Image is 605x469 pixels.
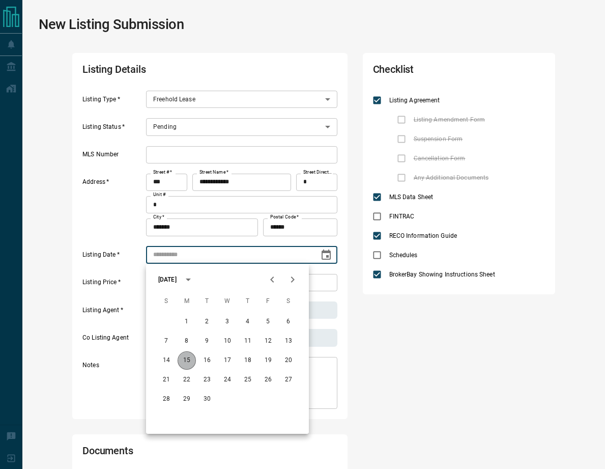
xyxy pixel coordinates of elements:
button: 29 [178,390,196,408]
button: 2 [198,313,216,331]
span: Wednesday [218,291,237,312]
button: Choose date [316,245,336,265]
button: Next month [282,269,303,290]
span: Thursday [239,291,257,312]
label: Street # [153,169,172,176]
div: Freehold Lease [146,91,337,108]
h1: New Listing Submission [39,16,184,33]
button: Previous month [262,269,282,290]
span: Listing Agreement [387,96,443,105]
button: 12 [259,332,277,350]
button: 21 [157,371,176,389]
span: Schedules [387,251,420,260]
button: 27 [279,371,298,389]
span: Friday [259,291,277,312]
label: Street Direction [303,169,332,176]
span: Cancellation Form [411,154,468,163]
button: 11 [239,332,257,350]
label: Listing Date [82,251,143,264]
h2: Documents [82,445,235,462]
button: 1 [178,313,196,331]
button: 25 [239,371,257,389]
button: 6 [279,313,298,331]
label: Listing Type [82,95,143,108]
label: Street Name [199,169,228,176]
button: 28 [157,390,176,408]
button: calendar view is open, switch to year view [180,271,197,288]
span: Saturday [279,291,298,312]
button: 4 [239,313,257,331]
button: 8 [178,332,196,350]
button: 5 [259,313,277,331]
button: 3 [218,313,237,331]
label: MLS Number [82,150,143,163]
button: 23 [198,371,216,389]
span: MLS Data Sheet [387,192,436,202]
button: 18 [239,351,257,370]
button: 26 [259,371,277,389]
label: City [153,214,164,220]
button: 30 [198,390,216,408]
span: Listing Amendment Form [411,115,487,124]
label: Listing Agent [82,306,143,319]
span: Any Additional Documents [411,173,492,182]
label: Listing Price [82,278,143,291]
div: Pending [146,118,337,135]
button: 10 [218,332,237,350]
h2: Listing Details [82,63,235,80]
label: Notes [82,361,143,409]
button: 13 [279,332,298,350]
label: Listing Status [82,123,143,136]
label: Address [82,178,143,236]
button: 20 [279,351,298,370]
span: FINTRAC [387,212,417,221]
button: 16 [198,351,216,370]
h2: Checklist [373,63,476,80]
span: Monday [178,291,196,312]
label: Co Listing Agent [82,334,143,347]
span: Sunday [157,291,176,312]
button: 19 [259,351,277,370]
label: Postal Code [270,214,299,220]
span: Suspension Form [411,134,466,144]
span: BrokerBay Showing Instructions Sheet [387,270,498,279]
label: Unit # [153,191,166,198]
button: 14 [157,351,176,370]
div: [DATE] [158,275,177,284]
span: Tuesday [198,291,216,312]
button: 15 [178,351,196,370]
button: 7 [157,332,176,350]
button: 9 [198,332,216,350]
span: RECO Information Guide [387,231,459,240]
button: 22 [178,371,196,389]
button: 24 [218,371,237,389]
button: 17 [218,351,237,370]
